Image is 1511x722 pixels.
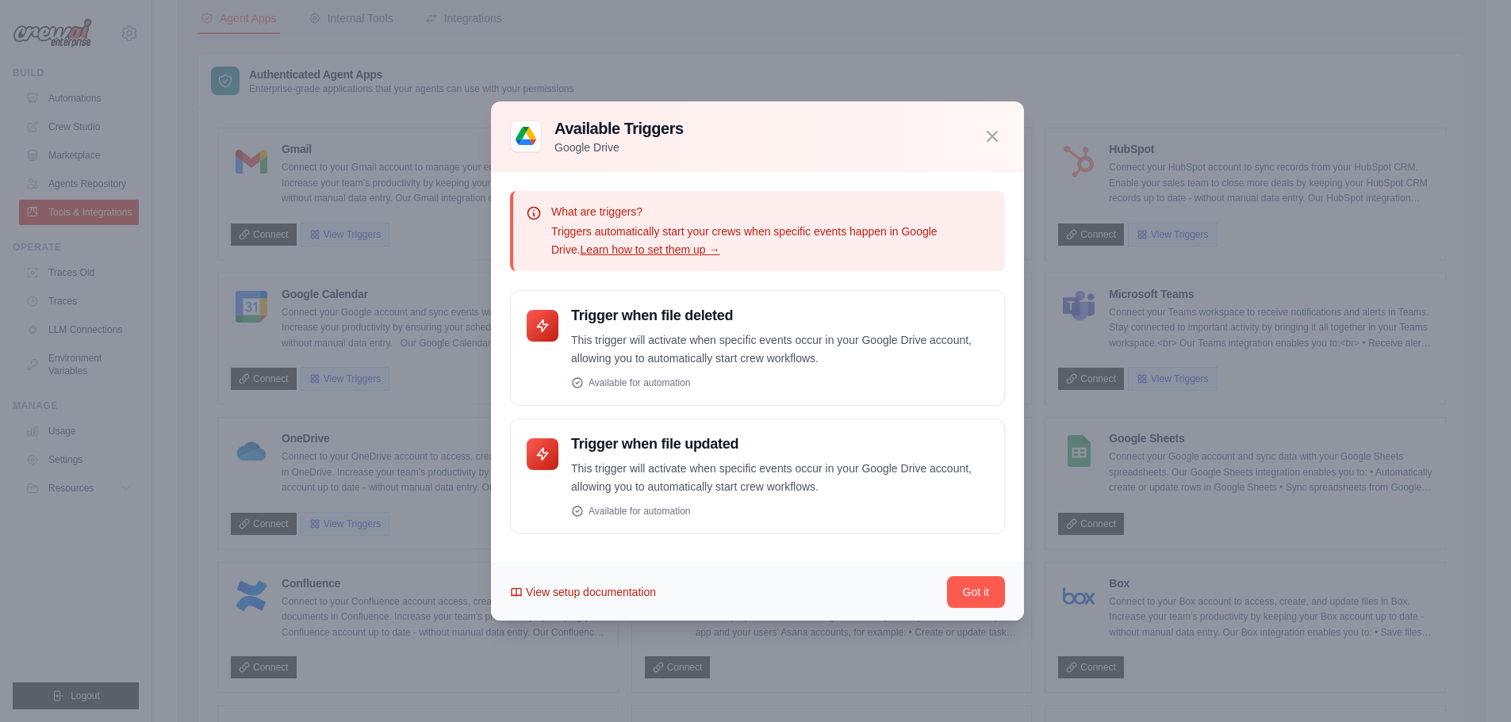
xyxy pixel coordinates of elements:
[571,505,988,518] div: Available for automation
[554,117,684,139] h3: Available Triggers
[581,243,720,256] a: Learn how to set them up →
[571,376,988,389] div: Available for automation
[510,584,656,600] a: View setup documentation
[947,576,1005,608] button: Got it
[551,204,992,220] p: What are triggers?
[551,223,992,259] p: Triggers automatically start your crews when specific events happen in Google Drive.
[571,307,988,325] h4: Trigger when file deleted
[554,139,684,155] p: Google Drive
[510,120,542,152] img: Google Drive
[571,435,988,453] h4: Trigger when file updated
[526,584,656,600] span: View setup documentation
[571,331,988,368] p: This trigger will activate when specific events occur in your Google Drive account, allowing you ...
[571,460,988,496] p: This trigger will activate when specific events occur in your Google Drive account, allowing you ...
